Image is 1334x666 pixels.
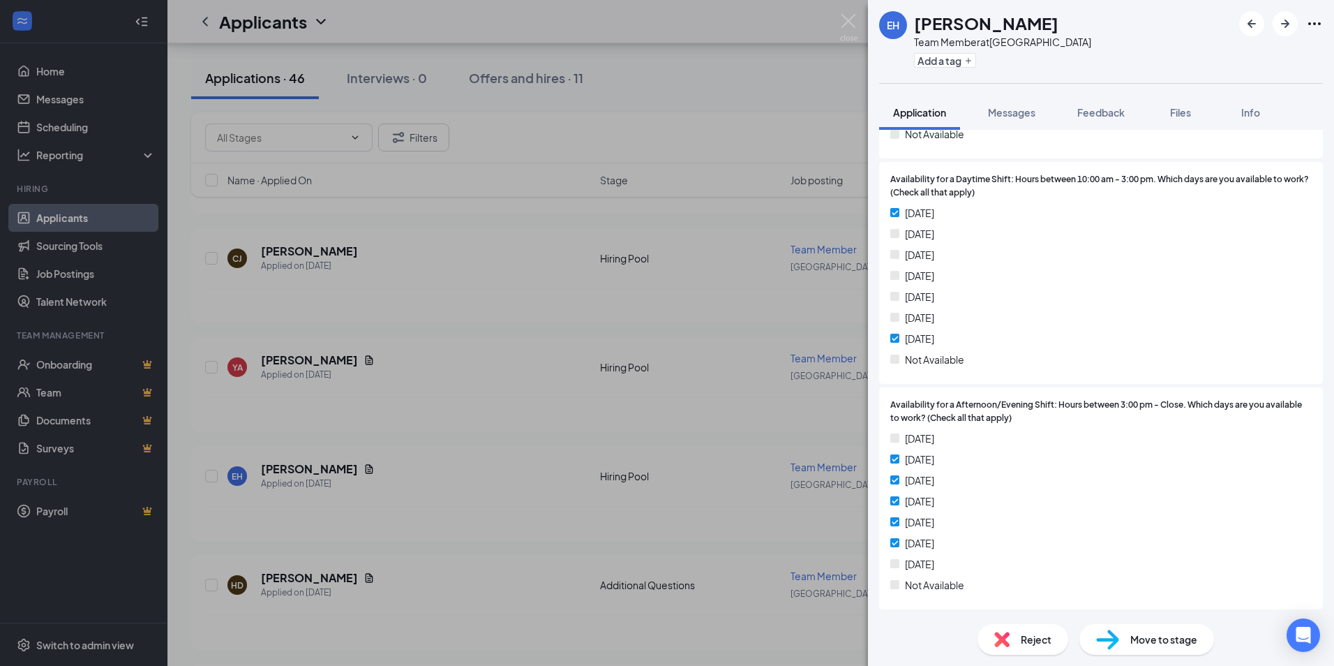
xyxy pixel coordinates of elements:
span: [DATE] [905,431,934,446]
span: [DATE] [905,556,934,572]
span: Info [1241,106,1260,119]
span: [DATE] [905,494,934,509]
svg: ArrowRight [1277,15,1294,32]
span: [DATE] [905,473,934,488]
span: Application [893,106,946,119]
span: Not Available [905,126,964,142]
span: [DATE] [905,331,934,346]
span: Availability for a Daytime Shift: Hours between 10:00 am - 3:00 pm. Which days are you available ... [890,173,1312,200]
span: [DATE] [905,268,934,283]
span: [DATE] [905,515,934,530]
div: EH [887,18,899,32]
span: Not Available [905,577,964,593]
div: Open Intercom Messenger [1287,619,1320,652]
span: [DATE] [905,289,934,304]
h1: [PERSON_NAME] [914,11,1058,35]
span: [DATE] [905,310,934,325]
span: Availability for a Afternoon/Evening Shift: Hours between 3:00 pm - Close. Which days are you ava... [890,399,1312,425]
button: ArrowRight [1273,11,1298,36]
span: Not Available [905,352,964,367]
svg: ArrowLeftNew [1243,15,1260,32]
span: Files [1170,106,1191,119]
span: Feedback [1077,106,1125,119]
span: [DATE] [905,452,934,467]
span: [DATE] [905,535,934,551]
button: PlusAdd a tag [914,53,976,68]
span: [DATE] [905,205,934,221]
span: [DATE] [905,247,934,262]
button: ArrowLeftNew [1239,11,1264,36]
svg: Ellipses [1306,15,1323,32]
span: Reject [1021,632,1051,647]
span: Move to stage [1130,632,1197,647]
svg: Plus [964,57,973,65]
span: [DATE] [905,226,934,242]
span: Messages [988,106,1035,119]
div: Team Member at [GEOGRAPHIC_DATA] [914,35,1091,49]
